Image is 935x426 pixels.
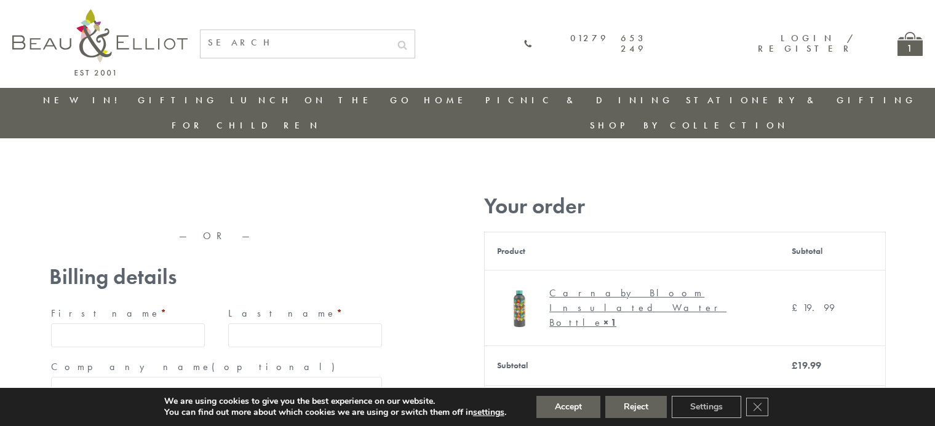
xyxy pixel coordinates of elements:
[686,94,917,106] a: Stationery & Gifting
[590,119,789,132] a: Shop by collection
[779,232,886,270] th: Subtotal
[792,301,803,314] span: £
[49,231,384,242] p: — OR —
[758,32,854,55] a: Login / Register
[485,232,779,270] th: Product
[228,304,382,323] label: Last name
[424,94,473,106] a: Home
[172,119,321,132] a: For Children
[536,396,600,418] button: Accept
[792,359,821,372] bdi: 19.99
[897,32,923,56] a: 1
[672,396,741,418] button: Settings
[164,407,506,418] p: You can find out more about which cookies we are using or switch them off in .
[12,9,188,76] img: logo
[49,264,384,290] h3: Billing details
[230,94,412,106] a: Lunch On The Go
[523,33,647,55] a: 01279 653 249
[792,359,797,372] span: £
[746,398,768,416] button: Close GDPR Cookie Banner
[497,283,767,333] a: Carnaby Bloom Insulated Water Bottle Carnaby Bloom Insulated Water Bottle× 1
[605,396,667,418] button: Reject
[484,194,886,219] h3: Your order
[603,316,616,329] strong: × 1
[43,94,125,106] a: New in!
[47,189,386,218] iframe: Secure express checkout frame
[138,94,218,106] a: Gifting
[473,407,504,418] button: settings
[792,301,835,314] bdi: 19.99
[485,94,674,106] a: Picnic & Dining
[549,286,758,330] div: Carnaby Bloom Insulated Water Bottle
[51,304,205,323] label: First name
[201,30,390,55] input: SEARCH
[164,396,506,407] p: We are using cookies to give you the best experience on our website.
[485,345,779,385] th: Subtotal
[212,360,342,373] span: (optional)
[497,283,543,329] img: Carnaby Bloom Insulated Water Bottle
[51,357,382,377] label: Company name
